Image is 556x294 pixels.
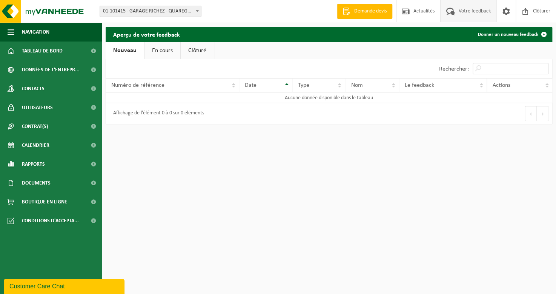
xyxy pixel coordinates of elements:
[22,98,53,117] span: Utilisateurs
[22,42,63,60] span: Tableau de bord
[22,23,49,42] span: Navigation
[106,92,552,103] td: Aucune donnée disponible dans le tableau
[4,277,126,294] iframe: chat widget
[22,117,48,136] span: Contrat(s)
[109,107,204,120] div: Affichage de l'élément 0 à 0 sur 0 éléments
[245,82,256,88] span: Date
[106,27,187,42] h2: Aperçu de votre feedback
[22,60,80,79] span: Données de l'entrepr...
[22,155,45,174] span: Rapports
[144,42,180,59] a: En cours
[472,27,551,42] a: Donner un nouveau feedback
[22,79,45,98] span: Contacts
[100,6,201,17] span: 01-101415 - GARAGE RICHEZ - QUAREGNON
[405,82,434,88] span: Le feedback
[22,211,79,230] span: Conditions d'accepta...
[298,82,309,88] span: Type
[22,174,51,192] span: Documents
[352,8,389,15] span: Demande devis
[525,106,537,121] button: Previous
[493,82,510,88] span: Actions
[337,4,392,19] a: Demande devis
[181,42,214,59] a: Clôturé
[22,136,49,155] span: Calendrier
[537,106,548,121] button: Next
[111,82,164,88] span: Numéro de référence
[106,42,144,59] a: Nouveau
[100,6,201,17] span: 01-101415 - GARAGE RICHEZ - QUAREGNON
[439,66,469,72] label: Rechercher:
[351,82,362,88] span: Nom
[22,192,67,211] span: Boutique en ligne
